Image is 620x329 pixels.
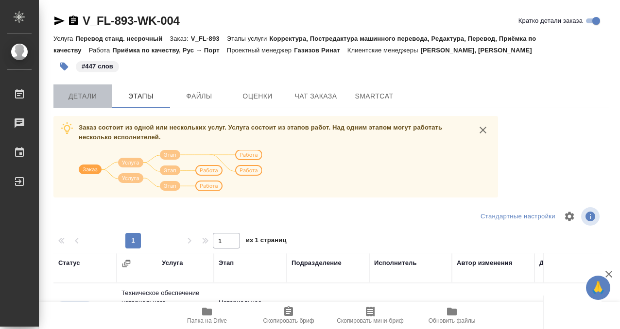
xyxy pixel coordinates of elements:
[558,205,581,228] span: Настроить таблицу
[293,90,339,102] span: Чат заказа
[83,14,180,27] a: V_FL-893-WK-004
[219,298,282,327] p: Нотариальное заверение подлинности по...
[539,301,557,309] p: 09.09,
[82,62,113,71] p: #447 слов
[421,47,539,54] p: [PERSON_NAME], [PERSON_NAME]
[539,258,578,268] div: Дата начала
[68,15,79,27] button: Скопировать ссылку
[53,56,75,77] button: Добавить тэг
[246,234,287,248] span: из 1 страниц
[176,90,223,102] span: Файлы
[187,317,227,324] span: Папка на Drive
[586,276,610,300] button: 🙏
[429,317,476,324] span: Обновить файлы
[53,35,75,42] p: Услуга
[518,16,583,26] span: Кратко детали заказа
[58,258,80,268] div: Статус
[292,258,342,268] div: Подразделение
[166,302,248,329] button: Папка на Drive
[457,258,512,268] div: Автор изменения
[329,302,411,329] button: Скопировать мини-бриф
[162,258,183,268] div: Услуга
[351,90,397,102] span: SmartCat
[75,35,170,42] p: Перевод станд. несрочный
[191,35,227,42] p: V_FL-893
[118,90,164,102] span: Этапы
[170,35,190,42] p: Заказ:
[374,258,417,268] div: Исполнитель
[337,317,403,324] span: Скопировать мини-бриф
[53,15,65,27] button: Скопировать ссылку для ЯМессенджера
[347,47,421,54] p: Клиентские менеджеры
[294,47,347,54] p: Газизов Ринат
[121,259,131,268] button: Сгруппировать
[234,90,281,102] span: Оценки
[53,35,536,54] p: Корректура, Постредактура машинного перевода, Редактура, Перевод, Приёмка по качеству
[112,47,226,54] p: Приёмка по качеству, Рус → Порт
[263,317,314,324] span: Скопировать бриф
[227,35,270,42] p: Этапы услуги
[476,123,490,137] button: close
[227,47,294,54] p: Проектный менеджер
[248,302,329,329] button: Скопировать бриф
[79,124,442,141] span: Заказ состоит из одной или нескольких услуг. Услуга состоит из этапов работ. Над одним этапом мог...
[411,302,493,329] button: Обновить файлы
[219,258,234,268] div: Этап
[478,209,558,224] div: split button
[590,278,606,298] span: 🙏
[581,207,602,226] span: Посмотреть информацию
[89,47,113,54] p: Работа
[59,90,106,102] span: Детали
